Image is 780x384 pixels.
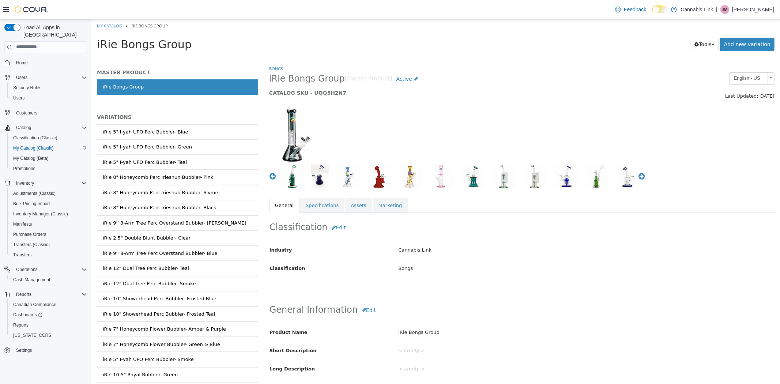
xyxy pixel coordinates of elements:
span: Classification (Classic) [10,133,87,142]
span: Cash Management [10,275,87,284]
a: Cash Management [10,275,53,284]
button: Inventory [1,178,90,188]
div: iRie 9'' 8-Arm Tree Perc Overstand Bubbler- Blue [11,230,126,238]
div: iRie 10.5" Royal Bubbler- Green [11,352,86,359]
div: iRie 7" Honeycomb Flower Bubbler- Green & Blue [11,321,129,329]
span: Operations [13,265,87,274]
button: Cash Management [7,275,90,285]
a: Transfers (Classic) [10,240,53,249]
div: iRie 12" Dual Tree Perc Bubbler- Smoke [11,261,104,268]
button: Edit [236,202,259,215]
span: Transfers [10,251,87,259]
span: Inventory [16,180,34,186]
button: Purchase Orders [7,229,90,240]
span: My Catalog (Beta) [13,155,49,161]
button: Operations [1,264,90,275]
button: Bulk Pricing Import [7,199,90,209]
a: Dashboards [10,310,45,319]
a: Bulk Pricing Import [10,199,53,208]
span: iRie Bongs Group [39,4,76,9]
span: Purchase Orders [13,231,46,237]
div: < empty > [301,362,688,374]
span: iRie Bongs Group [178,54,253,65]
nav: Complex example [4,54,87,375]
h5: MASTER PRODUCT [5,50,167,56]
a: iRie Bongs Group [5,60,167,75]
span: Operations [16,267,38,272]
a: My Catalog [5,4,31,9]
a: Inventory Manager (Classic) [10,210,71,218]
h5: VARIATIONS [5,94,167,101]
a: Canadian Compliance [10,300,59,309]
span: My Catalog (Classic) [13,145,54,151]
button: Tools [599,18,628,32]
span: Security Roles [13,85,41,91]
a: Feedback [612,2,649,17]
button: Transfers [7,250,90,260]
button: Reports [7,320,90,330]
a: Reports [10,321,31,330]
small: [Master Product] [253,57,301,63]
input: Dark Mode [652,5,668,13]
span: Dashboards [13,312,42,318]
div: iRie 2.5" Double Blunt Bubbler- Clear [11,215,99,222]
span: Last Updated: [634,74,667,79]
a: General [178,178,208,194]
span: Inventory Manager (Classic) [10,210,87,218]
span: Adjustments (Classic) [10,189,87,198]
button: Catalog [13,123,34,132]
button: Transfers (Classic) [7,240,90,250]
span: Classification (Classic) [13,135,57,141]
span: Active [305,57,321,63]
span: Reports [13,322,29,328]
span: Washington CCRS [10,331,87,340]
h2: Classification [178,202,683,215]
button: Home [1,57,90,68]
a: Classification (Classic) [10,133,60,142]
button: Reports [13,290,34,299]
span: Transfers (Classic) [10,240,87,249]
span: Users [13,73,87,82]
a: Adjustments (Classic) [10,189,59,198]
div: iRie 10" Showerhead Perc Bubbler- Frosted Blue [11,276,125,283]
button: Security Roles [7,83,90,93]
button: My Catalog (Beta) [7,153,90,163]
span: iRie Bongs Group [5,19,100,31]
button: Inventory [13,179,37,188]
span: Adjustments (Classic) [13,191,56,196]
span: Feedback [624,6,646,13]
a: Bongs [178,46,192,52]
span: Users [13,95,25,101]
button: Users [1,72,90,83]
div: iRie 5" I-yah UFO Perc Bubbler- Blue [11,109,97,116]
button: My Catalog (Classic) [7,143,90,153]
a: Assets [253,178,280,194]
a: Manifests [10,220,35,229]
span: Transfers [13,252,31,258]
button: Edit [266,284,289,298]
a: Customers [13,109,40,117]
button: Users [7,93,90,103]
a: My Catalog (Classic) [10,144,57,153]
span: English - US [638,53,673,65]
div: iRie 9'' 8-Arm Tree Perc Overstand Bubbler- [PERSON_NAME] [11,200,155,207]
button: Classification (Classic) [7,133,90,143]
img: Cova [15,6,48,13]
span: Bulk Pricing Import [13,201,50,207]
h2: General Information [178,284,683,298]
p: [PERSON_NAME] [732,5,774,14]
a: Dashboards [7,310,90,320]
div: < empty > [301,325,688,338]
span: [DATE] [667,74,683,79]
span: Catalog [16,125,31,131]
h5: CATALOG SKU - UQQ5H2N7 [178,70,554,77]
button: Previous [178,153,185,161]
span: Inventory [13,179,87,188]
a: Add new variation [629,18,683,32]
a: Transfers [10,251,34,259]
span: Security Roles [10,83,87,92]
span: Cash Management [13,277,50,283]
div: iRie 5" I-yah UFO Perc Bubbler- Smoke [11,336,102,344]
span: Settings [13,346,87,355]
span: Classification [178,246,214,252]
